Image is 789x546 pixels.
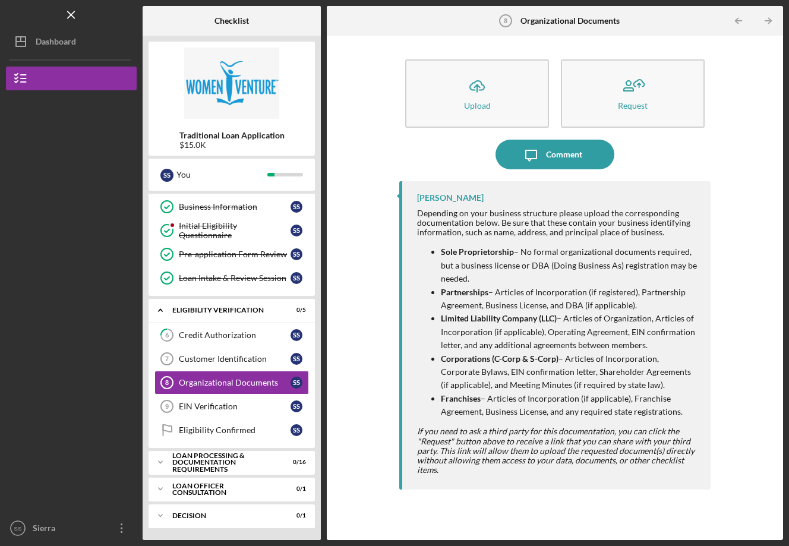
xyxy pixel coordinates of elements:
text: SS [14,525,22,532]
b: Organizational Documents [520,16,620,26]
img: Product logo [149,48,315,119]
strong: Partnerships [441,287,488,297]
div: S S [291,272,302,284]
strong: Corporations (C-Corp & S-Corp) [441,354,558,364]
a: Loan Intake & Review SessionSS [154,266,309,290]
div: S S [291,201,302,213]
p: – Articles of Organization, Articles of Incorporation (if applicable), Operating Agreement, EIN c... [441,312,699,352]
div: S S [291,377,302,389]
button: Upload [405,59,549,128]
div: S S [291,353,302,365]
div: Loan Intake & Review Session [179,273,291,283]
div: Upload [464,101,491,110]
p: – Articles of Incorporation, Corporate Bylaws, EIN confirmation letter, Shareholder Agreements (i... [441,352,699,392]
strong: Limited Liability Company (LLC) [441,313,557,323]
button: SSSierra [PERSON_NAME] [6,516,137,540]
div: Eligibility Confirmed [179,425,291,435]
div: Loan Processing & Documentation Requirements [172,452,276,473]
div: Loan Officer Consultation [172,482,276,496]
div: Initial Eligibility Questionnaire [179,221,291,240]
div: [PERSON_NAME] [417,193,484,203]
div: Decision [172,512,276,519]
div: You [176,165,267,185]
tspan: 6 [165,332,169,339]
p: – No formal organizational documents required, but a business license or DBA (Doing Business As) ... [441,245,699,285]
a: Business InformationSS [154,195,309,219]
a: 9EIN VerificationSS [154,394,309,418]
div: 0 / 16 [285,459,306,466]
div: Pre-application Form Review [179,250,291,259]
div: Customer Identification [179,354,291,364]
tspan: 8 [165,379,169,386]
div: Organizational Documents [179,378,291,387]
div: Credit Authorization [179,330,291,340]
tspan: 7 [165,355,169,362]
span: If you need to ask a third party for this documentation, you can click the "Request" button above... [417,426,695,474]
strong: Franchises [441,393,481,403]
a: 8Organizational DocumentsSS [154,371,309,394]
p: – Articles of Incorporation (if registered), Partnership Agreement, Business License, and DBA (if... [441,286,699,313]
div: Dashboard [36,30,76,56]
div: Depending on your business structure please upload the corresponding documentation below. Be sure... [417,209,699,237]
a: Eligibility ConfirmedSS [154,418,309,442]
div: S S [291,225,302,236]
a: 6Credit AuthorizationSS [154,323,309,347]
div: S S [160,169,173,182]
tspan: 8 [503,17,507,24]
div: Comment [546,140,582,169]
p: – Articles of Incorporation (if applicable), Franchise Agreement, Business License, and any requi... [441,392,699,419]
a: Initial Eligibility QuestionnaireSS [154,219,309,242]
a: 7Customer IdentificationSS [154,347,309,371]
button: Dashboard [6,30,137,53]
b: Checklist [214,16,249,26]
div: 0 / 5 [285,307,306,314]
div: S S [291,329,302,341]
a: Pre-application Form ReviewSS [154,242,309,266]
button: Comment [496,140,614,169]
button: Request [561,59,705,128]
div: S S [291,400,302,412]
div: Request [618,101,648,110]
div: S S [291,248,302,260]
div: 0 / 1 [285,512,306,519]
div: Eligibility Verification [172,307,276,314]
div: 0 / 1 [285,485,306,493]
tspan: 9 [165,403,169,410]
div: S S [291,424,302,436]
strong: Sole Proprietorship [441,247,514,257]
div: $15.0K [179,140,285,150]
div: EIN Verification [179,402,291,411]
div: Business Information [179,202,291,212]
b: Traditional Loan Application [179,131,285,140]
